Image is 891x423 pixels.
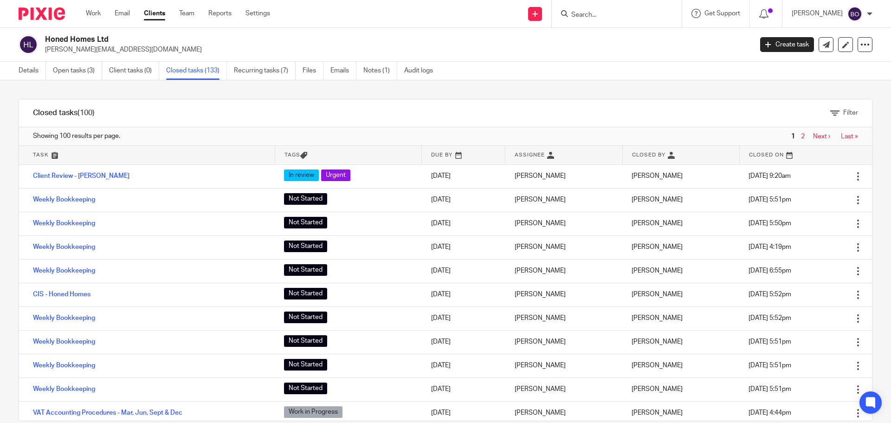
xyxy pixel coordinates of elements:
[321,169,350,181] span: Urgent
[234,62,296,80] a: Recurring tasks (7)
[505,188,622,212] td: [PERSON_NAME]
[505,354,622,377] td: [PERSON_NAME]
[632,338,683,345] span: [PERSON_NAME]
[841,133,858,140] a: Last »
[33,108,95,118] h1: Closed tasks
[33,410,182,416] a: VAT Accounting Procedures - Mar, Jun, Sept & Dec
[144,9,165,18] a: Clients
[813,133,830,140] a: Next ›
[505,330,622,354] td: [PERSON_NAME]
[422,330,505,354] td: [DATE]
[19,7,65,20] img: Pixie
[505,212,622,235] td: [PERSON_NAME]
[19,62,46,80] a: Details
[284,169,319,181] span: In review
[422,306,505,330] td: [DATE]
[284,383,327,394] span: Not Started
[570,11,654,20] input: Search
[632,291,683,298] span: [PERSON_NAME]
[505,283,622,306] td: [PERSON_NAME]
[109,62,159,80] a: Client tasks (0)
[77,109,95,117] span: (100)
[843,110,858,116] span: Filter
[404,62,440,80] a: Audit logs
[749,315,791,321] span: [DATE] 5:52pm
[422,259,505,283] td: [DATE]
[632,315,683,321] span: [PERSON_NAME]
[422,377,505,401] td: [DATE]
[33,244,95,250] a: Weekly Bookkeeping
[505,306,622,330] td: [PERSON_NAME]
[115,9,130,18] a: Email
[749,362,791,369] span: [DATE] 5:51pm
[632,173,683,179] span: [PERSON_NAME]
[33,291,90,298] a: CIS - Honed Homes
[632,362,683,369] span: [PERSON_NAME]
[749,338,791,345] span: [DATE] 5:51pm
[422,283,505,306] td: [DATE]
[749,291,791,298] span: [DATE] 5:52pm
[749,267,791,274] span: [DATE] 6:55pm
[505,259,622,283] td: [PERSON_NAME]
[801,133,805,140] a: 2
[33,131,120,141] span: Showing 100 results per page.
[632,196,683,203] span: [PERSON_NAME]
[33,267,95,274] a: Weekly Bookkeeping
[632,386,683,392] span: [PERSON_NAME]
[45,35,606,45] h2: Honed Homes Ltd
[33,362,95,369] a: Weekly Bookkeeping
[749,220,791,227] span: [DATE] 5:50pm
[284,406,342,418] span: Work in Progress
[704,10,740,17] span: Get Support
[284,312,327,323] span: Not Started
[422,188,505,212] td: [DATE]
[422,354,505,377] td: [DATE]
[422,235,505,259] td: [DATE]
[86,9,101,18] a: Work
[33,338,95,345] a: Weekly Bookkeeping
[505,235,622,259] td: [PERSON_NAME]
[33,173,129,179] a: Client Review - [PERSON_NAME]
[284,335,327,347] span: Not Started
[166,62,227,80] a: Closed tasks (133)
[284,359,327,371] span: Not Started
[33,386,95,392] a: Weekly Bookkeeping
[505,164,622,188] td: [PERSON_NAME]
[284,217,327,228] span: Not Started
[33,196,95,203] a: Weekly Bookkeeping
[19,35,38,54] img: svg%3E
[422,212,505,235] td: [DATE]
[632,244,683,250] span: [PERSON_NAME]
[363,62,397,80] a: Notes (1)
[789,133,858,140] nav: pager
[505,377,622,401] td: [PERSON_NAME]
[792,9,843,18] p: [PERSON_NAME]
[284,241,327,252] span: Not Started
[749,173,791,179] span: [DATE] 9:20am
[284,264,327,276] span: Not Started
[284,288,327,299] span: Not Started
[33,315,95,321] a: Weekly Bookkeeping
[422,164,505,188] td: [DATE]
[749,244,791,250] span: [DATE] 4:19pm
[789,131,797,142] span: 1
[303,62,323,80] a: Files
[749,386,791,392] span: [DATE] 5:51pm
[284,193,327,205] span: Not Started
[632,220,683,227] span: [PERSON_NAME]
[632,267,683,274] span: [PERSON_NAME]
[53,62,102,80] a: Open tasks (3)
[749,196,791,203] span: [DATE] 5:51pm
[632,410,683,416] span: [PERSON_NAME]
[45,45,746,54] p: [PERSON_NAME][EMAIL_ADDRESS][DOMAIN_NAME]
[749,410,791,416] span: [DATE] 4:44pm
[245,9,270,18] a: Settings
[760,37,814,52] a: Create task
[847,7,862,21] img: svg%3E
[179,9,194,18] a: Team
[33,220,95,227] a: Weekly Bookkeeping
[330,62,356,80] a: Emails
[208,9,232,18] a: Reports
[275,146,421,164] th: Tags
